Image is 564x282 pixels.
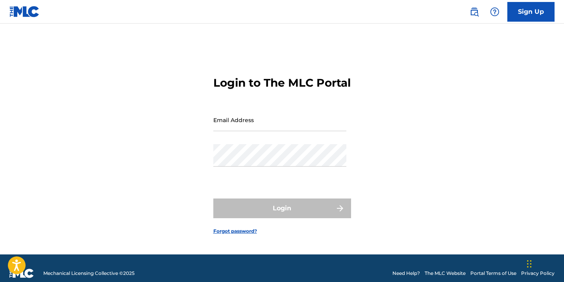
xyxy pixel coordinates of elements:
a: Privacy Policy [521,270,555,277]
a: Need Help? [392,270,420,277]
iframe: Chat Widget [525,244,564,282]
img: logo [9,269,34,278]
h3: Login to The MLC Portal [213,76,351,90]
img: MLC Logo [9,6,40,17]
div: Help [487,4,503,20]
a: Public Search [466,4,482,20]
img: search [470,7,479,17]
a: The MLC Website [425,270,466,277]
a: Portal Terms of Use [470,270,516,277]
span: Mechanical Licensing Collective © 2025 [43,270,135,277]
a: Sign Up [507,2,555,22]
div: Drag [527,252,532,276]
a: Forgot password? [213,228,257,235]
img: help [490,7,499,17]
